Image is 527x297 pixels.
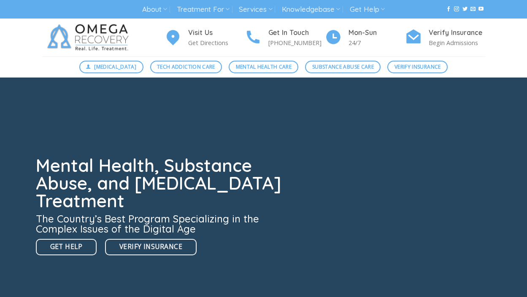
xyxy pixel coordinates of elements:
[105,239,197,255] a: Verify Insurance
[239,2,272,17] a: Services
[446,6,451,12] a: Follow on Facebook
[94,63,136,71] span: [MEDICAL_DATA]
[305,61,381,73] a: Substance Abuse Care
[157,63,215,71] span: Tech Addiction Care
[478,6,484,12] a: Follow on YouTube
[150,61,222,73] a: Tech Addiction Care
[350,2,385,17] a: Get Help
[470,6,476,12] a: Send us an email
[387,61,448,73] a: Verify Insurance
[119,241,182,252] span: Verify Insurance
[36,214,286,234] h3: The Country’s Best Program Specializing in the Complex Issues of the Digital Age
[312,63,374,71] span: Substance Abuse Care
[188,38,245,48] p: Get Directions
[236,63,292,71] span: Mental Health Care
[50,241,83,252] span: Get Help
[268,38,325,48] p: [PHONE_NUMBER]
[349,38,405,48] p: 24/7
[268,27,325,38] h4: Get In Touch
[462,6,468,12] a: Follow on Twitter
[36,239,97,255] a: Get Help
[349,27,405,38] h4: Mon-Sun
[177,2,230,17] a: Treatment For
[142,2,167,17] a: About
[395,63,441,71] span: Verify Insurance
[42,19,137,56] img: Omega Recovery
[229,61,298,73] a: Mental Health Care
[429,27,485,38] h4: Verify Insurance
[165,27,245,48] a: Visit Us Get Directions
[454,6,459,12] a: Follow on Instagram
[245,27,325,48] a: Get In Touch [PHONE_NUMBER]
[36,157,286,210] h1: Mental Health, Substance Abuse, and [MEDICAL_DATA] Treatment
[282,2,340,17] a: Knowledgebase
[79,61,143,73] a: [MEDICAL_DATA]
[405,27,485,48] a: Verify Insurance Begin Admissions
[188,27,245,38] h4: Visit Us
[429,38,485,48] p: Begin Admissions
